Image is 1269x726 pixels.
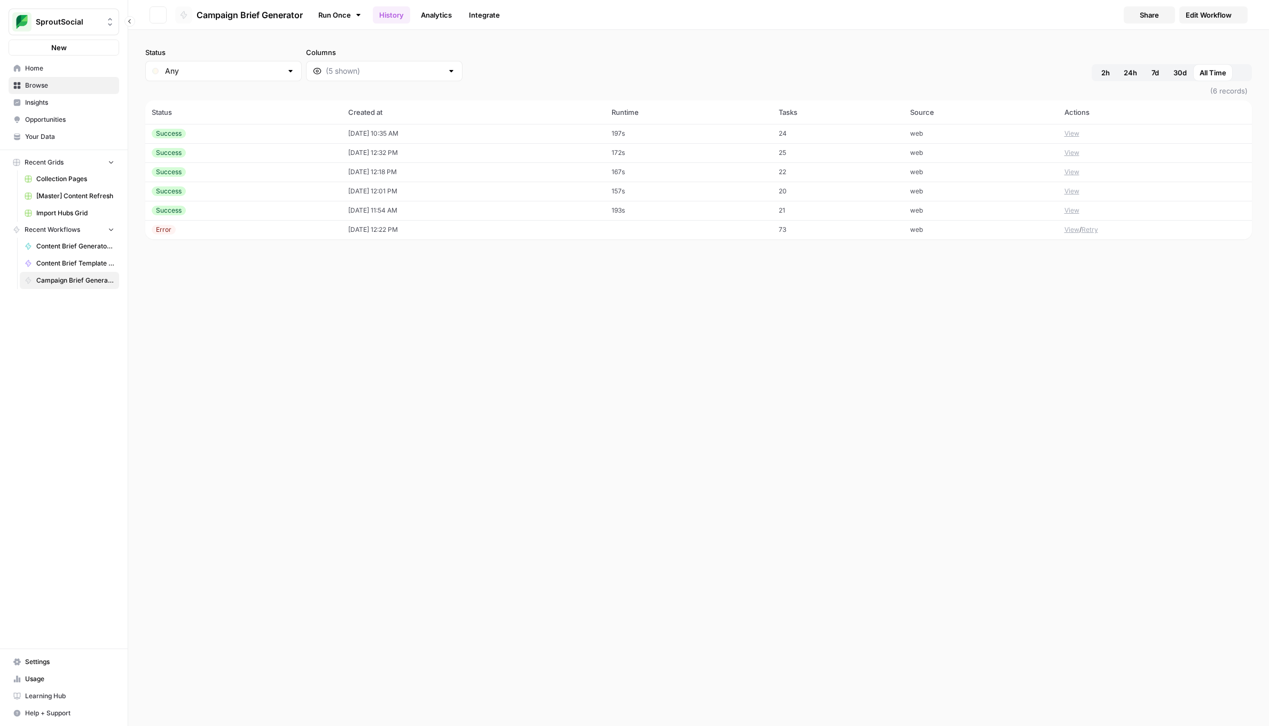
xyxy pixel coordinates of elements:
span: Usage [25,674,114,684]
span: Help + Support [25,708,114,718]
img: SproutSocial Logo [12,12,32,32]
input: (5 shown) [326,66,443,76]
a: Learning Hub [9,688,119,705]
span: Home [25,64,114,73]
td: 167s [605,162,772,182]
button: Share [1124,6,1175,24]
a: Import Hubs Grid [20,205,119,222]
span: Collection Pages [36,174,114,184]
button: 30d [1167,64,1193,81]
div: Success [152,129,186,138]
a: Collection Pages [20,170,119,188]
span: Edit Workflow [1186,10,1232,20]
a: Analytics [414,6,458,24]
button: View [1064,129,1079,138]
button: Workspace: SproutSocial [9,9,119,35]
a: Run Once [311,6,369,24]
span: 24h [1124,67,1137,78]
td: web [904,201,1057,220]
span: (6 records) [145,81,1252,100]
td: / [1058,220,1252,239]
label: Status [145,47,302,58]
td: web [904,162,1057,182]
span: Content Brief Template Gen [36,259,114,268]
label: Columns [306,47,463,58]
span: Settings [25,657,114,667]
td: 197s [605,124,772,143]
span: All Time [1200,67,1226,78]
button: View [1064,167,1079,177]
th: Status [145,100,342,124]
td: 172s [605,143,772,162]
button: Help + Support [9,705,119,722]
div: Success [152,148,186,158]
div: Error [152,225,176,235]
a: Opportunities [9,111,119,128]
a: Settings [9,653,119,670]
th: Source [904,100,1057,124]
a: Browse [9,77,119,94]
td: 22 [772,162,904,182]
td: 21 [772,201,904,220]
a: Campaign Brief Generator [20,272,119,289]
td: [DATE] 11:54 AM [342,201,605,220]
td: web [904,143,1057,162]
div: Success [152,167,186,177]
td: [DATE] 12:22 PM [342,220,605,239]
td: [DATE] 10:35 AM [342,124,605,143]
td: 25 [772,143,904,162]
a: Integrate [463,6,506,24]
button: View [1064,206,1079,215]
td: [DATE] 12:01 PM [342,182,605,201]
a: Content Brief Generator (Updated) [20,238,119,255]
td: 24 [772,124,904,143]
td: web [904,182,1057,201]
button: Recent Workflows [9,222,119,238]
span: Content Brief Generator (Updated) [36,241,114,251]
td: [DATE] 12:32 PM [342,143,605,162]
a: Content Brief Template Gen [20,255,119,272]
td: web [904,220,1057,239]
span: SproutSocial [36,17,100,27]
td: 73 [772,220,904,239]
div: Success [152,186,186,196]
a: Home [9,60,119,77]
span: 7d [1151,67,1159,78]
span: New [51,42,67,53]
td: [DATE] 12:18 PM [342,162,605,182]
span: Recent Grids [25,158,64,167]
a: Campaign Brief Generator [175,6,303,24]
a: History [373,6,410,24]
th: Tasks [772,100,904,124]
td: 193s [605,201,772,220]
span: Campaign Brief Generator [197,9,303,21]
a: Your Data [9,128,119,145]
button: Recent Grids [9,154,119,170]
div: Success [152,206,186,215]
span: Share [1140,10,1159,20]
span: 2h [1101,67,1110,78]
button: 24h [1117,64,1143,81]
input: Any [165,66,282,76]
td: 157s [605,182,772,201]
th: Actions [1058,100,1252,124]
a: Edit Workflow [1179,6,1248,24]
button: 7d [1143,64,1167,81]
span: Import Hubs Grid [36,208,114,218]
a: Insights [9,94,119,111]
th: Created at [342,100,605,124]
button: 2h [1094,64,1117,81]
span: [Master] Content Refresh [36,191,114,201]
span: 30d [1173,67,1187,78]
a: Usage [9,670,119,688]
td: 20 [772,182,904,201]
th: Runtime [605,100,772,124]
button: View [1064,186,1079,196]
span: Recent Workflows [25,225,80,235]
button: New [9,40,119,56]
span: Browse [25,81,114,90]
span: Opportunities [25,115,114,124]
span: Insights [25,98,114,107]
td: web [904,124,1057,143]
span: Campaign Brief Generator [36,276,114,285]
